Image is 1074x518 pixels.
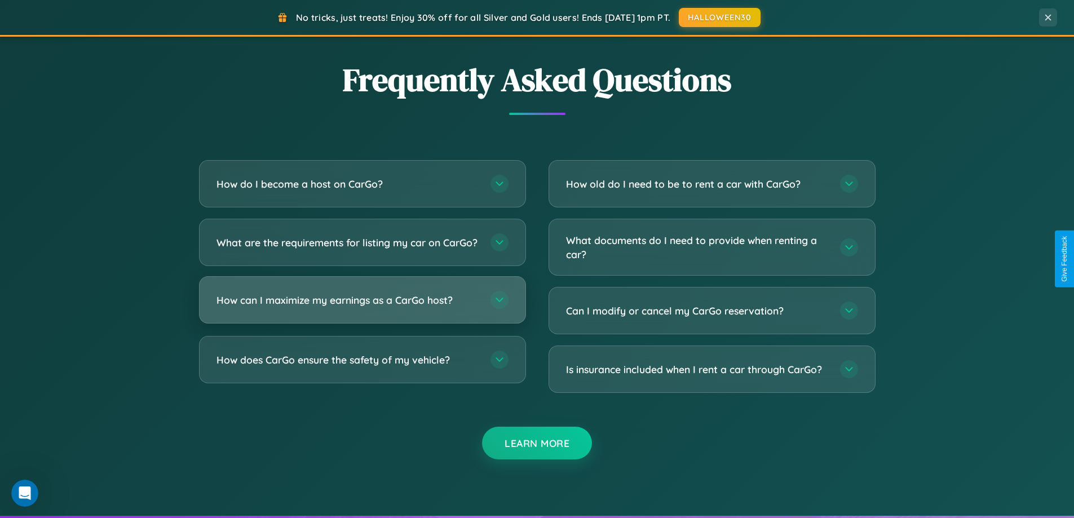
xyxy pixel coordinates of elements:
[1060,236,1068,282] div: Give Feedback
[216,177,479,191] h3: How do I become a host on CarGo?
[482,427,592,459] button: Learn More
[566,362,829,377] h3: Is insurance included when I rent a car through CarGo?
[566,304,829,318] h3: Can I modify or cancel my CarGo reservation?
[216,236,479,250] h3: What are the requirements for listing my car on CarGo?
[11,480,38,507] iframe: Intercom live chat
[679,8,761,27] button: HALLOWEEN30
[216,353,479,367] h3: How does CarGo ensure the safety of my vehicle?
[566,177,829,191] h3: How old do I need to be to rent a car with CarGo?
[216,293,479,307] h3: How can I maximize my earnings as a CarGo host?
[566,233,829,261] h3: What documents do I need to provide when renting a car?
[296,12,670,23] span: No tricks, just treats! Enjoy 30% off for all Silver and Gold users! Ends [DATE] 1pm PT.
[199,58,876,101] h2: Frequently Asked Questions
